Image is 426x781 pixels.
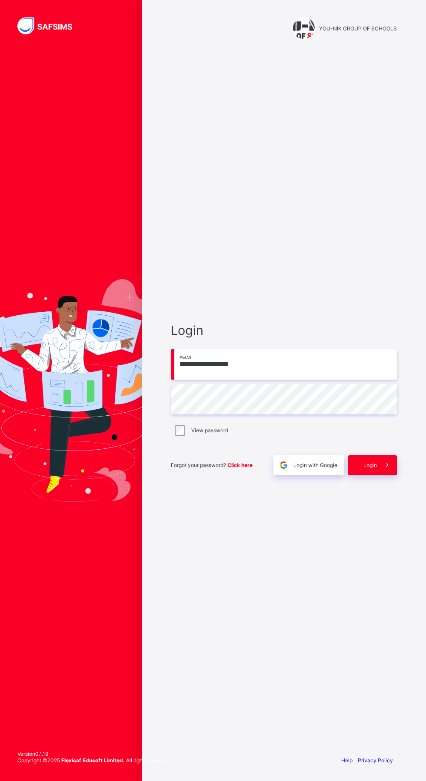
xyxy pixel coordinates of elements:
[191,427,228,434] label: View password
[341,757,353,764] a: Help
[17,17,83,34] img: SAFSIMS Logo
[319,25,397,32] span: YOU-NIK GROUP OF SCHOOLS
[293,462,337,468] span: Login with Google
[358,757,393,764] a: Privacy Policy
[17,757,171,764] span: Copyright © 2025 All rights reserved.
[61,757,125,764] strong: Flexisaf Edusoft Limited.
[17,751,171,757] span: Version 0.1.19
[279,460,289,470] img: google.396cfc9801f0270233282035f929180a.svg
[171,462,253,468] span: Forgot your password?
[227,462,253,468] a: Click here
[363,462,377,468] span: Login
[171,323,397,338] span: Login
